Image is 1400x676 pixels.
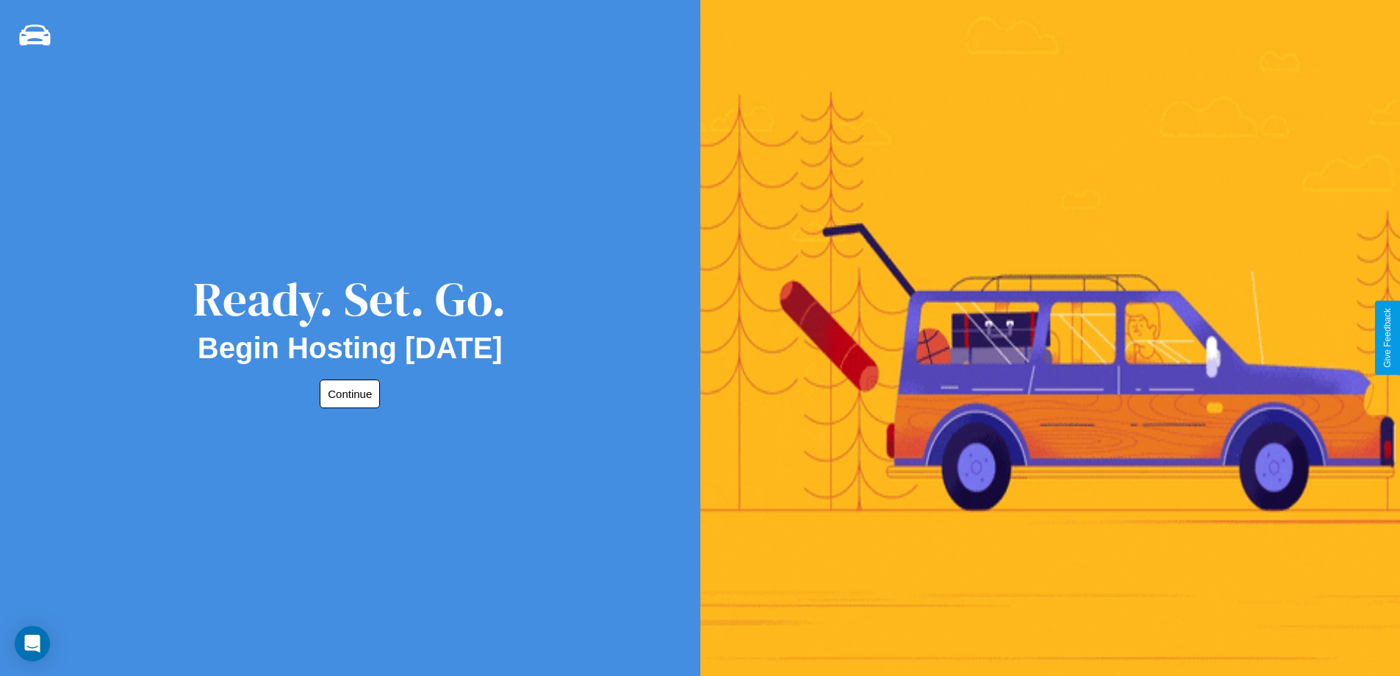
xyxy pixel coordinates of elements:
button: Continue [320,380,380,408]
h2: Begin Hosting [DATE] [198,332,503,365]
div: Ready. Set. Go. [193,266,506,332]
div: Give Feedback [1382,308,1393,368]
div: Open Intercom Messenger [15,626,50,661]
